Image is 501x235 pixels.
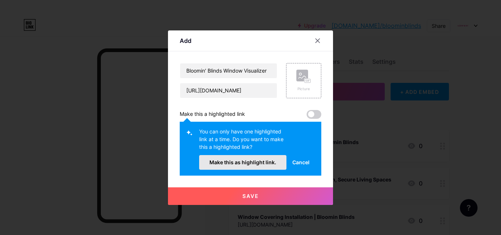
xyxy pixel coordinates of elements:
[168,187,333,205] button: Save
[286,155,315,170] button: Cancel
[296,86,311,92] div: Picture
[199,128,286,155] div: You can only have one highlighted link at a time. Do you want to make this a highlighted link?
[180,63,277,78] input: Title
[180,83,277,98] input: URL
[209,159,276,165] span: Make this as highlight link.
[180,110,245,119] div: Make this a highlighted link
[180,36,191,45] div: Add
[242,193,259,199] span: Save
[292,158,310,166] span: Cancel
[199,155,286,170] button: Make this as highlight link.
